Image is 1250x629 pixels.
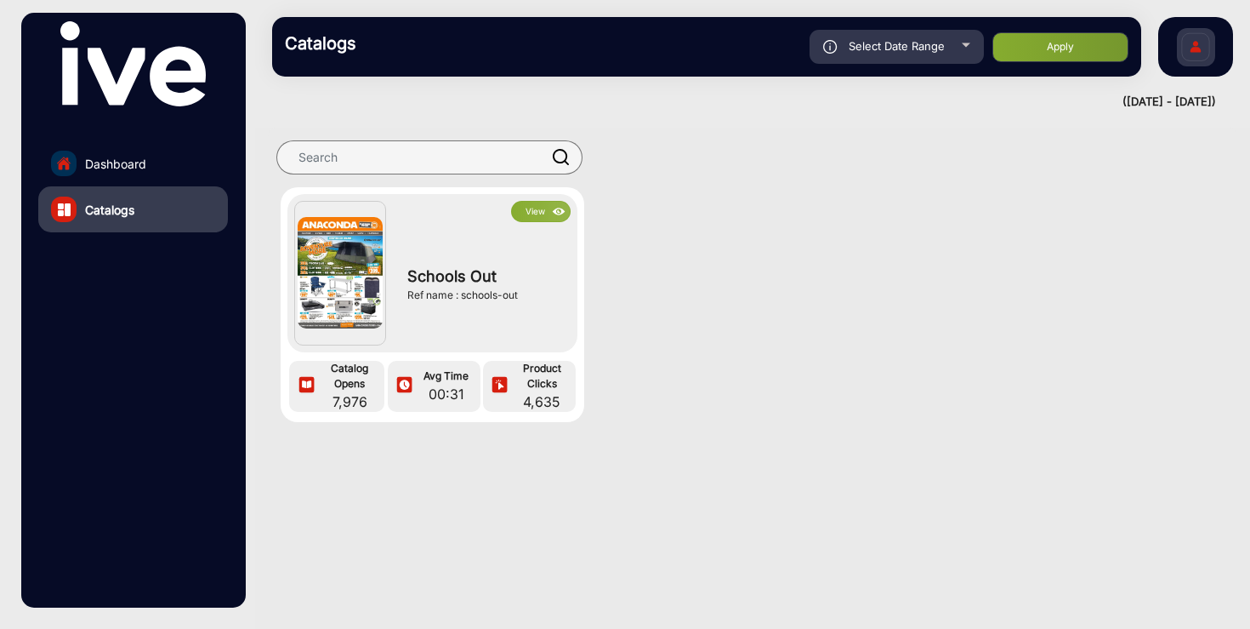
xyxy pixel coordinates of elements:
div: ([DATE] - [DATE]) [255,94,1216,111]
span: 7,976 [319,392,380,412]
span: 4,635 [513,392,571,412]
span: Product Clicks [513,361,571,392]
span: Schools Out [407,265,561,288]
span: Select Date Range [849,39,945,53]
img: icon [297,376,316,396]
span: Catalogs [85,201,134,219]
img: prodSearch.svg [553,149,570,165]
span: Catalog Opens [319,361,380,392]
img: Schools Out [298,217,383,329]
span: Avg Time [417,369,475,384]
button: Apply [992,32,1128,62]
a: Dashboard [38,140,228,186]
img: icon [823,40,838,54]
h3: Catalogs [285,33,523,54]
div: Ref name : schools-out [407,288,561,303]
img: vmg-logo [60,21,205,106]
img: catalog [58,203,71,216]
a: Catalogs [38,186,228,232]
img: Sign%20Up.svg [1178,20,1213,79]
span: 00:31 [417,384,475,404]
img: home [56,156,71,171]
span: Dashboard [85,155,146,173]
button: Viewicon [511,201,571,222]
input: Search [276,140,582,174]
img: icon [549,203,569,221]
img: icon [395,376,414,396]
img: icon [490,376,509,396]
